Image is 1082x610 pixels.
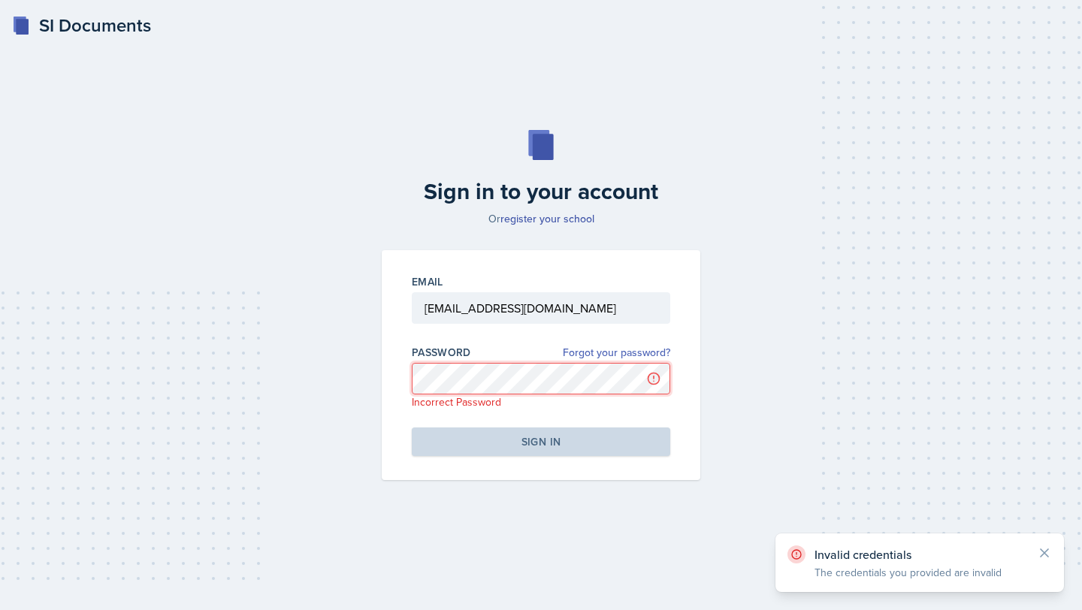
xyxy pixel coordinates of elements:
[412,292,670,324] input: Email
[500,211,594,226] a: register your school
[373,211,709,226] p: Or
[521,434,561,449] div: Sign in
[563,345,670,361] a: Forgot your password?
[12,12,151,39] a: SI Documents
[412,394,670,409] p: Incorrect Password
[373,178,709,205] h2: Sign in to your account
[815,565,1025,580] p: The credentials you provided are invalid
[815,547,1025,562] p: Invalid credentials
[412,274,443,289] label: Email
[412,345,471,360] label: Password
[412,427,670,456] button: Sign in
